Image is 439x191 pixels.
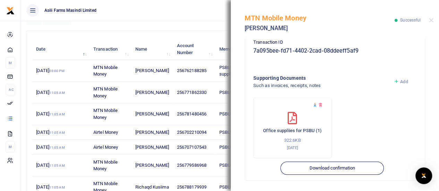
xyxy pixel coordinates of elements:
span: 256762188285 [177,68,206,73]
span: PSBU Coin Bonus August [219,90,269,95]
span: MTN Mobile Money [93,108,118,120]
span: [PERSON_NAME] [135,68,169,73]
h5: 7a095bee-fd71-4402-2cad-08ddeeff5af9 [253,47,416,54]
span: 256702210094 [177,130,206,135]
span: MTN Mobile Money [93,159,118,172]
img: logo-small [6,7,15,15]
span: PSBU Coin Bonus August [219,111,269,116]
a: logo-small logo-large logo-large [6,8,15,13]
span: Richaqd Kusiima [135,184,169,190]
th: Name: activate to sort column ascending [132,38,173,60]
small: 03:00 PM [49,69,65,73]
li: Ac [6,84,15,95]
span: [DATE] [36,184,65,190]
span: Airtel Money [93,145,118,150]
p: 322.6KB [261,137,324,144]
span: 256779586968 [177,163,206,168]
span: [PERSON_NAME] [135,111,169,116]
small: 11:05 AM [49,112,65,116]
span: 256707107543 [177,145,206,150]
small: 11:05 AM [49,146,65,149]
span: Successful [400,18,421,23]
span: [PERSON_NAME] [135,145,169,150]
span: [PERSON_NAME] [135,90,169,95]
h5: [PERSON_NAME] [245,25,395,32]
span: [DATE] [36,111,65,116]
span: [DATE] [36,163,65,168]
span: [PERSON_NAME] [135,130,169,135]
span: 256771862330 [177,90,206,95]
span: Add [400,79,408,84]
small: 11:05 AM [49,131,65,134]
button: Download confirmation [280,162,383,175]
h4: Such as invoices, receipts, notes [253,82,388,89]
th: Memo: activate to sort column ascending [215,38,275,60]
th: Transaction: activate to sort column ascending [90,38,132,60]
h5: MTN Mobile Money [245,14,395,22]
span: 256781480456 [177,111,206,116]
span: PSBU Coin Bonus August [219,130,269,135]
small: 11:05 AM [49,91,65,95]
small: 11:05 AM [49,164,65,167]
span: [DATE] [36,68,64,73]
div: Open Intercom Messenger [415,167,432,184]
span: [PERSON_NAME] [135,163,169,168]
span: [DATE] [36,90,65,95]
span: [DATE] [36,145,65,150]
span: PSBU office Office supplies [219,65,257,77]
small: [DATE] [287,145,298,150]
li: M [6,141,15,153]
th: Account Number: activate to sort column ascending [173,38,216,60]
th: Date: activate to sort column descending [32,38,90,60]
p: Transaction ID [253,39,416,46]
h6: Office suppliies for PSBU (1) [261,128,324,133]
span: Airtel Money [93,130,118,135]
div: Office suppliies for PSBU (1) [253,98,332,158]
span: MTN Mobile Money [93,65,118,77]
li: M [6,57,15,69]
small: 11:05 AM [49,185,65,189]
span: MTN Mobile Money [93,86,118,98]
span: Asili Farms Masindi Limited [42,7,99,14]
span: PSBU Coin Bonus August [219,145,269,150]
a: Add [394,79,408,84]
button: Close [429,18,433,23]
span: [DATE] [36,130,65,135]
span: PSBU Coin Bonus August [219,163,269,168]
h4: Supporting Documents [253,74,388,82]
